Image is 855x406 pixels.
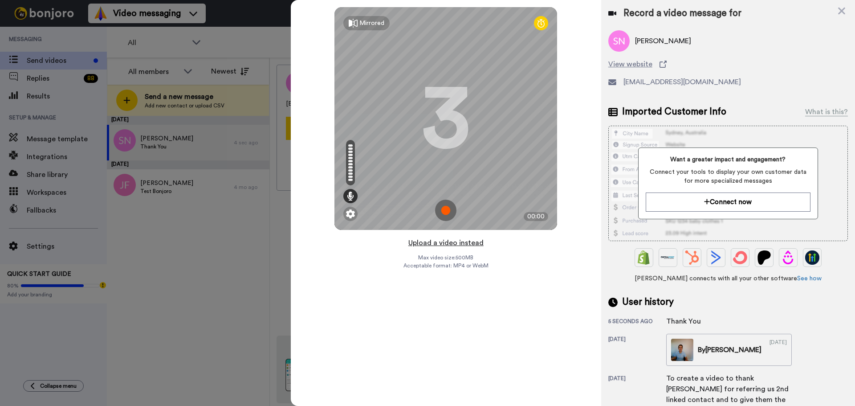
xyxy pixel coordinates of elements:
[622,295,674,309] span: User history
[666,316,711,327] div: Thank You
[805,107,848,117] div: What is this?
[646,168,810,185] span: Connect your tools to display your own customer data for more specialized messages
[685,250,699,265] img: Hubspot
[661,250,675,265] img: Ontraport
[698,344,761,355] div: By [PERSON_NAME]
[797,275,822,282] a: See how
[757,250,771,265] img: Patreon
[671,339,693,361] img: b333ebd7-1463-4cfc-8190-e71279f7d69a-thumb.jpg
[666,334,792,366] a: By[PERSON_NAME][DATE]
[403,262,489,269] span: Acceptable format: MP4 or WebM
[637,250,651,265] img: Shopify
[709,250,723,265] img: ActiveCampaign
[524,212,548,221] div: 00:00
[623,77,741,87] span: [EMAIL_ADDRESS][DOMAIN_NAME]
[622,105,726,119] span: Imported Customer Info
[608,274,848,283] span: [PERSON_NAME] connects with all your other software
[406,237,486,249] button: Upload a video instead
[608,59,652,70] span: View website
[608,318,666,327] div: 5 seconds ago
[646,155,810,164] span: Want a greater impact and engagement?
[805,250,819,265] img: GoHighLevel
[733,250,747,265] img: ConvertKit
[608,59,848,70] a: View website
[781,250,795,265] img: Drip
[346,209,355,218] img: ic_gear.svg
[769,339,787,361] div: [DATE]
[418,254,473,261] span: Max video size: 500 MB
[421,85,470,152] div: 3
[608,336,666,366] div: [DATE]
[435,200,456,221] img: ic_record_start.svg
[646,193,810,212] button: Connect now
